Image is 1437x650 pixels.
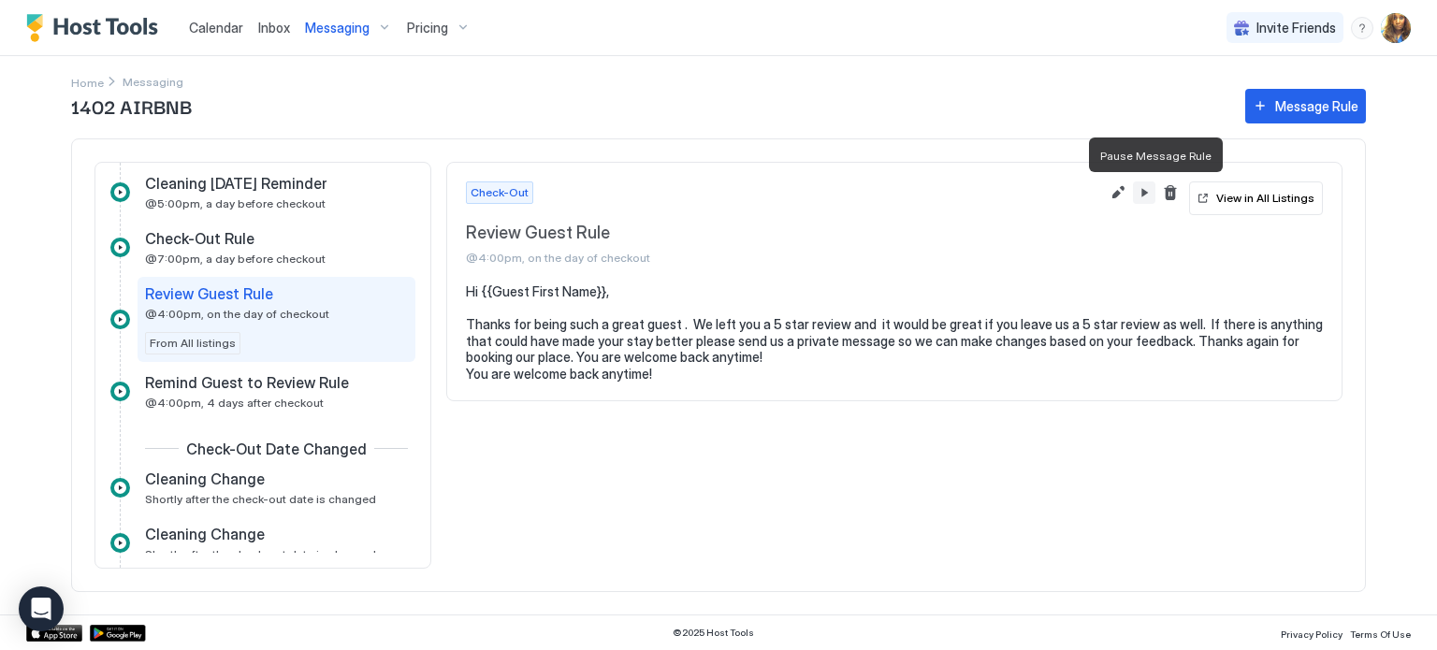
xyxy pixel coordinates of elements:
[471,184,529,201] span: Check-Out
[1381,13,1411,43] div: User profile
[1133,181,1155,204] button: Pause Message Rule
[145,229,254,248] span: Check-Out Rule
[145,174,327,193] span: Cleaning [DATE] Reminder
[1159,181,1182,204] button: Delete message rule
[145,525,265,543] span: Cleaning Change
[1350,623,1411,643] a: Terms Of Use
[189,20,243,36] span: Calendar
[123,75,183,89] span: Breadcrumb
[71,72,104,92] div: Breadcrumb
[1281,628,1343,640] span: Privacy Policy
[145,252,326,266] span: @7:00pm, a day before checkout
[145,307,329,321] span: @4:00pm, on the day of checkout
[407,20,448,36] span: Pricing
[1350,628,1411,640] span: Terms Of Use
[1281,623,1343,643] a: Privacy Policy
[258,20,290,36] span: Inbox
[1245,89,1366,123] button: Message Rule
[305,20,370,36] span: Messaging
[466,283,1323,382] pre: Hi {{Guest First Name}}, Thanks for being such a great guest . We left you a 5 star review and it...
[150,335,236,352] span: From All listings
[145,373,349,392] span: Remind Guest to Review Rule
[71,72,104,92] a: Home
[145,284,273,303] span: Review Guest Rule
[1189,181,1323,215] button: View in All Listings
[145,547,376,561] span: Shortly after the check-out date is changed
[1275,96,1358,116] div: Message Rule
[145,492,376,506] span: Shortly after the check-out date is changed
[466,223,1099,244] span: Review Guest Rule
[1351,17,1373,39] div: menu
[145,469,265,488] span: Cleaning Change
[145,396,324,410] span: @4:00pm, 4 days after checkout
[26,14,167,42] a: Host Tools Logo
[189,18,243,37] a: Calendar
[258,18,290,37] a: Inbox
[26,625,82,642] a: App Store
[1256,20,1336,36] span: Invite Friends
[1100,149,1212,163] span: Pause Message Rule
[1107,181,1129,204] button: Edit message rule
[71,92,1227,120] span: 1402 AIRBNB
[19,586,64,631] div: Open Intercom Messenger
[1216,190,1314,207] div: View in All Listings
[90,625,146,642] a: Google Play Store
[186,440,367,458] span: Check-Out Date Changed
[71,76,104,90] span: Home
[145,196,326,210] span: @5:00pm, a day before checkout
[466,251,1099,265] span: @4:00pm, on the day of checkout
[673,627,754,639] span: © 2025 Host Tools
